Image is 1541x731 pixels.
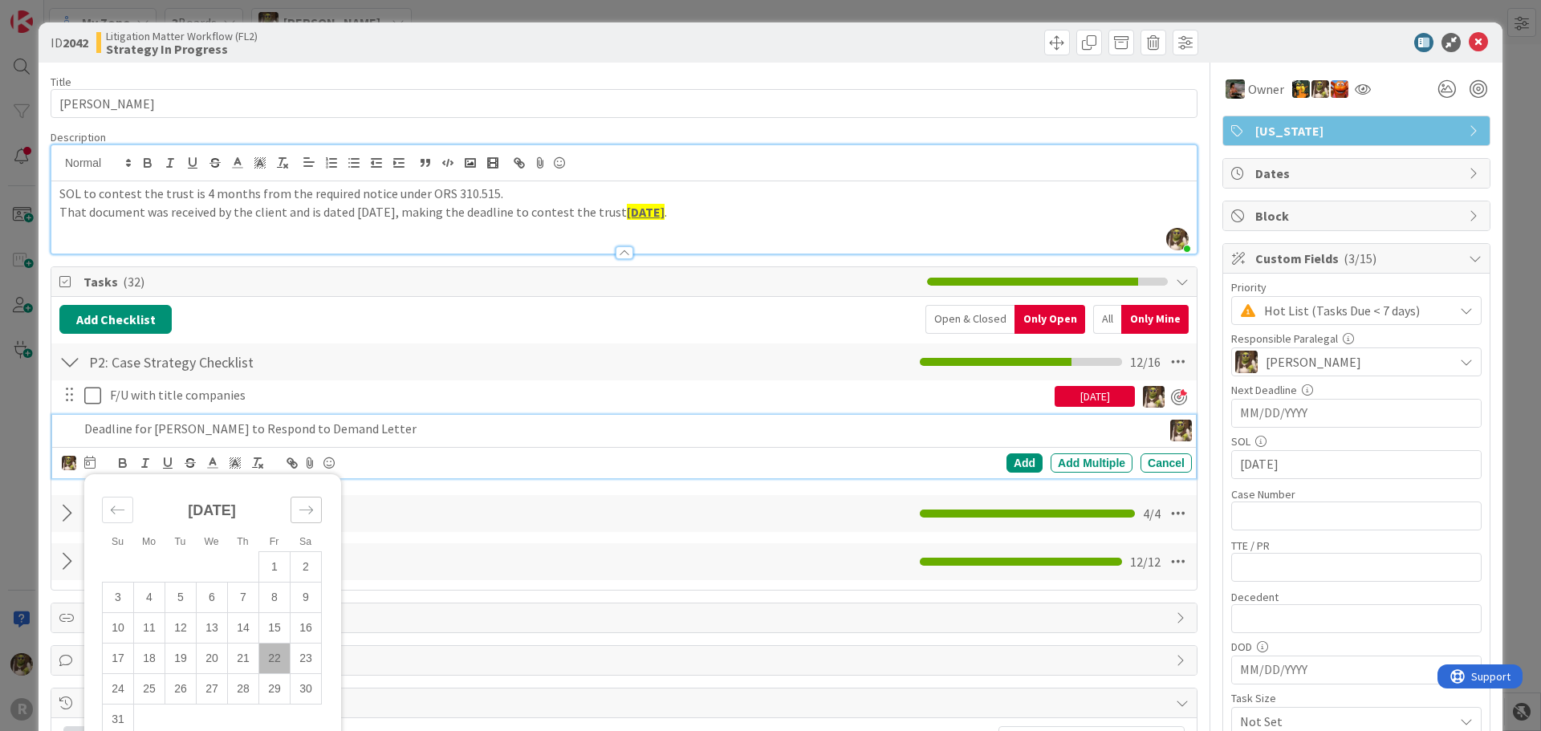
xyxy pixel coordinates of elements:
td: Monday, 08/04/2025 12:00 PM [134,582,165,612]
img: MR [1292,80,1310,98]
div: Next Deadline [1231,384,1482,396]
small: Su [112,536,124,547]
small: Tu [175,536,186,547]
span: History [83,693,1168,713]
td: Friday, 08/08/2025 12:00 PM [259,582,291,612]
td: Friday, 08/01/2025 12:00 PM [259,551,291,582]
div: Add [1006,453,1043,473]
td: Wednesday, 08/06/2025 12:00 PM [197,582,228,612]
small: Mo [142,536,156,547]
span: Comments [83,651,1168,670]
td: Saturday, 08/30/2025 12:00 PM [291,673,322,704]
small: Fr [270,536,279,547]
td: Wednesday, 08/13/2025 12:00 PM [197,612,228,643]
td: Wednesday, 08/27/2025 12:00 PM [197,673,228,704]
td: Tuesday, 08/12/2025 12:00 PM [165,612,197,643]
td: Sunday, 08/10/2025 12:00 PM [103,612,134,643]
div: SOL [1231,436,1482,447]
div: Task Size [1231,692,1482,704]
td: Wednesday, 08/20/2025 12:00 PM [197,643,228,673]
div: Only Open [1014,305,1085,334]
label: TTE / PR [1231,538,1270,553]
td: Friday, 08/29/2025 12:00 PM [259,673,291,704]
div: Cancel [1141,453,1192,473]
small: Th [237,536,248,547]
td: Sunday, 08/17/2025 12:00 PM [103,643,134,673]
label: Decedent [1231,590,1279,604]
div: All [1093,305,1121,334]
span: ( 3/15 ) [1344,250,1376,266]
span: Tasks [83,272,919,291]
span: Custom Fields [1255,249,1461,268]
input: type card name here... [51,89,1197,118]
td: Monday, 08/18/2025 12:00 PM [134,643,165,673]
div: Open & Closed [925,305,1014,334]
td: Monday, 08/25/2025 12:00 PM [134,673,165,704]
img: DG [62,456,76,470]
div: Priority [1231,282,1482,293]
img: yW9LRPfq2I1p6cQkqhMnMPjKb8hcA9gF.jpg [1166,228,1189,250]
td: Sunday, 08/03/2025 12:00 PM [103,582,134,612]
span: Description [51,130,106,144]
span: Dates [1255,164,1461,183]
label: Case Number [1231,487,1295,502]
p: Deadline for [PERSON_NAME] to Respond to Demand Letter [84,420,1156,438]
span: Support [34,2,73,22]
div: Add Multiple [1051,453,1132,473]
small: We [204,536,218,547]
td: Friday, 08/22/2025 12:00 PM [259,643,291,673]
td: Thursday, 08/07/2025 12:00 PM [228,582,259,612]
img: MW [1226,79,1245,99]
b: 2042 [63,35,88,51]
input: MM/DD/YYYY [1240,451,1473,478]
span: [PERSON_NAME] [1266,352,1361,372]
span: 12 / 16 [1130,352,1161,372]
div: [DATE] [1055,386,1135,407]
input: Add Checklist... [83,499,445,528]
input: MM/DD/YYYY [1240,400,1473,427]
td: Friday, 08/15/2025 12:00 PM [259,612,291,643]
span: [US_STATE] [1255,121,1461,140]
td: Tuesday, 08/05/2025 12:00 PM [165,582,197,612]
td: Monday, 08/11/2025 12:00 PM [134,612,165,643]
td: Saturday, 08/02/2025 12:00 PM [291,551,322,582]
td: Saturday, 08/09/2025 12:00 PM [291,582,322,612]
div: Responsible Paralegal [1231,333,1482,344]
span: Links [83,608,1168,627]
img: KA [1331,80,1348,98]
div: Move forward to switch to the next month. [291,497,322,523]
span: Block [1255,206,1461,225]
td: Tuesday, 08/19/2025 12:00 PM [165,643,197,673]
p: F/U with title companies [110,386,1048,404]
td: Tuesday, 08/26/2025 12:00 PM [165,673,197,704]
input: Add Checklist... [83,547,445,576]
span: ID [51,33,88,52]
span: 12 / 12 [1130,552,1161,571]
b: Strategy In Progress [106,43,258,55]
input: MM/DD/YYYY [1240,656,1473,684]
span: ( 32 ) [123,274,144,290]
div: DOD [1231,641,1482,652]
button: Add Checklist [59,305,172,334]
div: Only Mine [1121,305,1189,334]
strong: [DATE] [188,502,236,518]
input: Add Checklist... [83,347,445,376]
td: Saturday, 08/23/2025 12:00 PM [291,643,322,673]
td: Thursday, 08/21/2025 12:00 PM [228,643,259,673]
td: Sunday, 08/24/2025 12:00 PM [103,673,134,704]
img: DG [1143,386,1165,408]
td: Saturday, 08/16/2025 12:00 PM [291,612,322,643]
span: Litigation Matter Workflow (FL2) [106,30,258,43]
span: Owner [1248,79,1284,99]
label: Title [51,75,71,89]
span: 4 / 4 [1143,504,1161,523]
img: DG [1311,80,1329,98]
td: Thursday, 08/14/2025 12:00 PM [228,612,259,643]
img: DG [1235,351,1258,373]
p: That document was received by the client and is dated [DATE], making the deadline to contest the ... [59,203,1189,221]
u: [DATE] [627,204,665,220]
p: SOL to contest the trust is 4 months from the required notice under ORS 310.515. [59,185,1189,203]
small: Sa [299,536,311,547]
img: DG [1170,420,1192,441]
span: Hot List (Tasks Due < 7 days) [1264,299,1445,322]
